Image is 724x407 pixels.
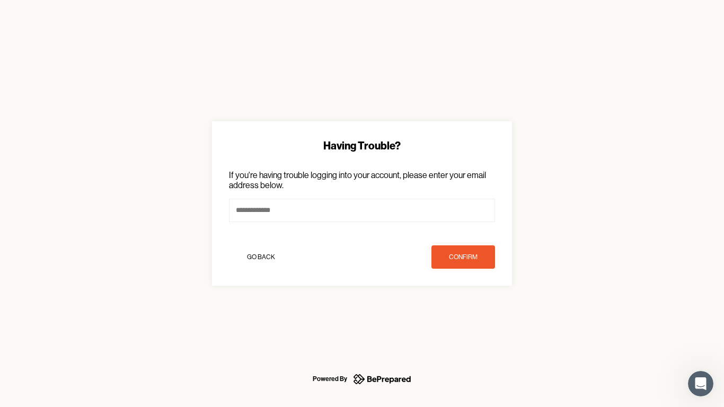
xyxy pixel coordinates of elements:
div: Powered By [313,373,347,385]
p: If you're having trouble logging into your account, please enter your email address below. [229,170,495,190]
div: Having Trouble? [229,138,495,153]
div: confirm [449,252,478,262]
button: Go Back [229,245,293,269]
button: confirm [431,245,495,269]
div: Go Back [247,252,275,262]
iframe: Intercom live chat [688,371,713,396]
